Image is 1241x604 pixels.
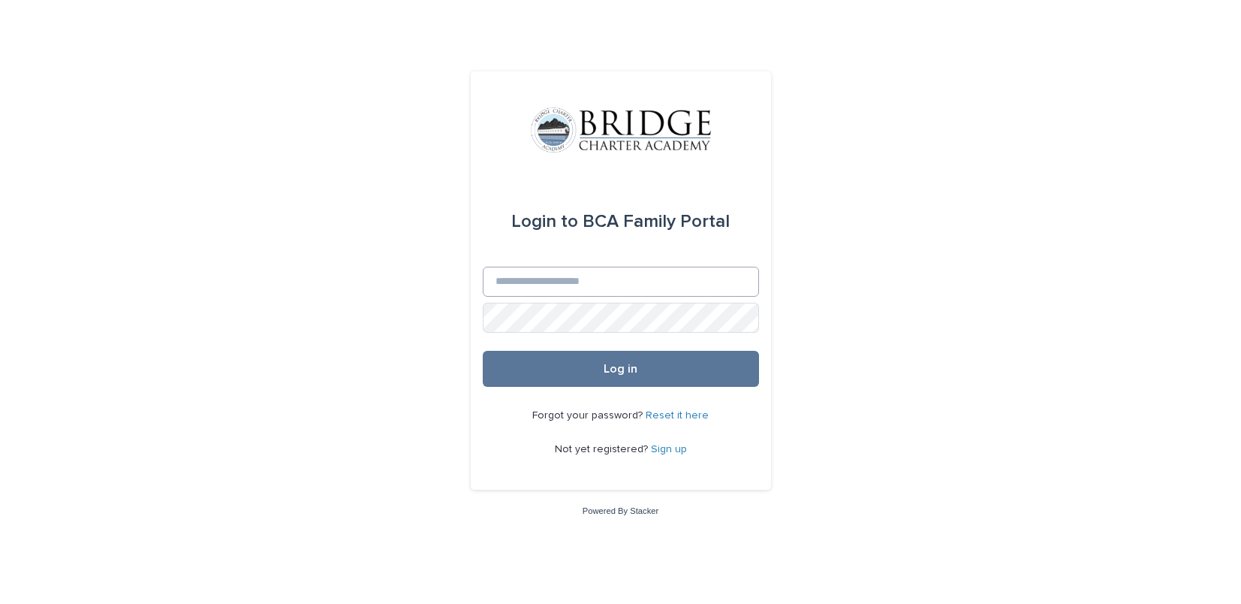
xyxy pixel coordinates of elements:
button: Log in [483,351,759,387]
a: Sign up [651,444,687,455]
div: BCA Family Portal [511,201,730,243]
span: Forgot your password? [532,410,646,421]
span: Not yet registered? [555,444,651,455]
span: Log in [604,363,637,375]
span: Login to [511,213,578,231]
img: V1C1m3IdTEidaUdm9Hs0 [531,107,711,153]
a: Powered By Stacker [583,506,658,515]
a: Reset it here [646,410,709,421]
